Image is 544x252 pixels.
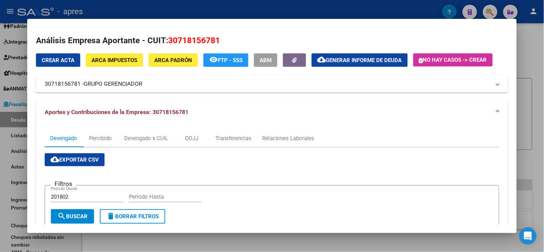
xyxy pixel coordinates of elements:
[326,57,402,64] span: Generar informe de deuda
[50,134,77,142] div: Devengado
[124,134,168,142] div: Devengado x CUIL
[57,212,66,220] mat-icon: search
[51,180,76,188] h3: Filtros
[218,57,243,64] span: FTP - SSS
[203,53,248,67] button: FTP - SSS
[519,227,537,245] div: Open Intercom Messenger
[168,36,220,45] span: 30718156781
[92,57,137,64] span: ARCA Impuestos
[215,134,251,142] div: Transferencias
[312,53,408,67] button: Generar informe de deuda
[36,75,508,93] mat-expansion-panel-header: 30718156781 -GRUPO GERENCIADOR
[50,155,59,164] mat-icon: cloud_download
[45,109,188,115] span: Aportes y Contribuciones de la Empresa: 30718156781
[317,55,326,64] mat-icon: cloud_download
[45,153,105,166] button: Exportar CSV
[149,53,198,67] button: ARCA Padrón
[36,34,508,47] h2: Análisis Empresa Aportante - CUIT:
[209,55,218,64] mat-icon: remove_red_eye
[419,57,487,63] span: No hay casos -> Crear
[262,134,314,142] div: Relaciones Laborales
[413,53,493,66] button: No hay casos -> Crear
[260,57,272,64] span: ABM
[106,213,159,220] span: Borrar Filtros
[106,212,115,220] mat-icon: delete
[36,101,508,124] mat-expansion-panel-header: Aportes y Contribuciones de la Empresa: 30718156781
[185,134,198,142] div: DDJJ
[51,209,94,224] button: Buscar
[45,80,491,88] mat-panel-title: 30718156781 -
[42,57,74,64] span: Crear Acta
[84,80,142,88] span: GRUPO GERENCIADOR
[254,53,277,67] button: ABM
[100,209,165,224] button: Borrar Filtros
[89,134,112,142] div: Percibido
[57,213,88,220] span: Buscar
[154,57,192,64] span: ARCA Padrón
[86,53,143,67] button: ARCA Impuestos
[50,157,99,163] span: Exportar CSV
[36,53,80,67] button: Crear Acta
